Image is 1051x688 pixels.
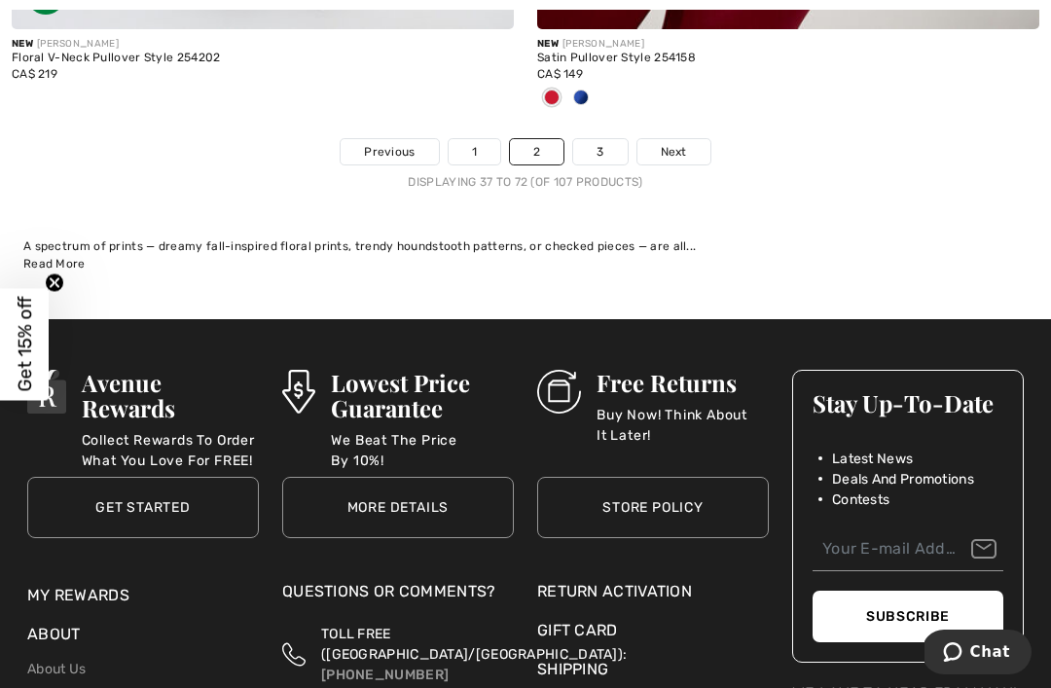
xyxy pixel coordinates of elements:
span: New [537,38,559,50]
a: More Details [282,477,514,538]
span: Get 15% off [14,297,36,392]
span: Read More [23,257,86,271]
div: [PERSON_NAME] [537,37,1039,52]
span: Previous [364,143,415,161]
div: Cabernet/black [537,83,566,115]
a: My Rewards [27,586,129,604]
div: Floral V-Neck Pullover Style 254202 [12,52,514,65]
span: Contests [832,489,889,510]
div: Satin Pullover Style 254158 [537,52,1039,65]
img: Toll Free (Canada/US) [282,624,306,685]
p: Collect Rewards To Order What You Love For FREE! [82,430,259,469]
a: About Us [27,661,86,677]
p: We Beat The Price By 10%! [331,430,514,469]
h3: Stay Up-To-Date [813,390,1003,416]
a: Next [637,139,710,164]
div: Questions or Comments? [282,580,514,613]
div: [PERSON_NAME] [12,37,514,52]
input: Your E-mail Address [813,527,1003,571]
span: Deals And Promotions [832,469,974,489]
button: Close teaser [45,272,64,292]
h3: Lowest Price Guarantee [331,370,514,420]
a: 3 [573,139,627,164]
span: New [12,38,33,50]
iframe: Opens a widget where you can chat to one of our agents [924,630,1032,678]
div: About [27,623,259,656]
h3: Avenue Rewards [82,370,259,420]
a: Gift Card [537,619,769,642]
button: Subscribe [813,591,1003,642]
div: Royal Sapphire 163 [566,83,596,115]
span: Next [661,143,687,161]
a: Previous [341,139,438,164]
a: 2 [510,139,563,164]
img: Free Returns [537,370,581,414]
a: Return Activation [537,580,769,603]
p: Buy Now! Think About It Later! [597,405,769,444]
span: CA$ 149 [537,67,583,81]
div: A spectrum of prints — dreamy fall-inspired floral prints, trendy houndstooth patterns, or checke... [23,237,1028,255]
span: TOLL FREE ([GEOGRAPHIC_DATA]/[GEOGRAPHIC_DATA]): [321,626,627,663]
h3: Free Returns [597,370,769,395]
a: Shipping [537,660,608,678]
span: Latest News [832,449,913,469]
a: [PHONE_NUMBER] [321,667,449,683]
a: Get Started [27,477,259,538]
img: Lowest Price Guarantee [282,370,315,414]
a: 1 [449,139,500,164]
a: Store Policy [537,477,769,538]
span: CA$ 219 [12,67,57,81]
